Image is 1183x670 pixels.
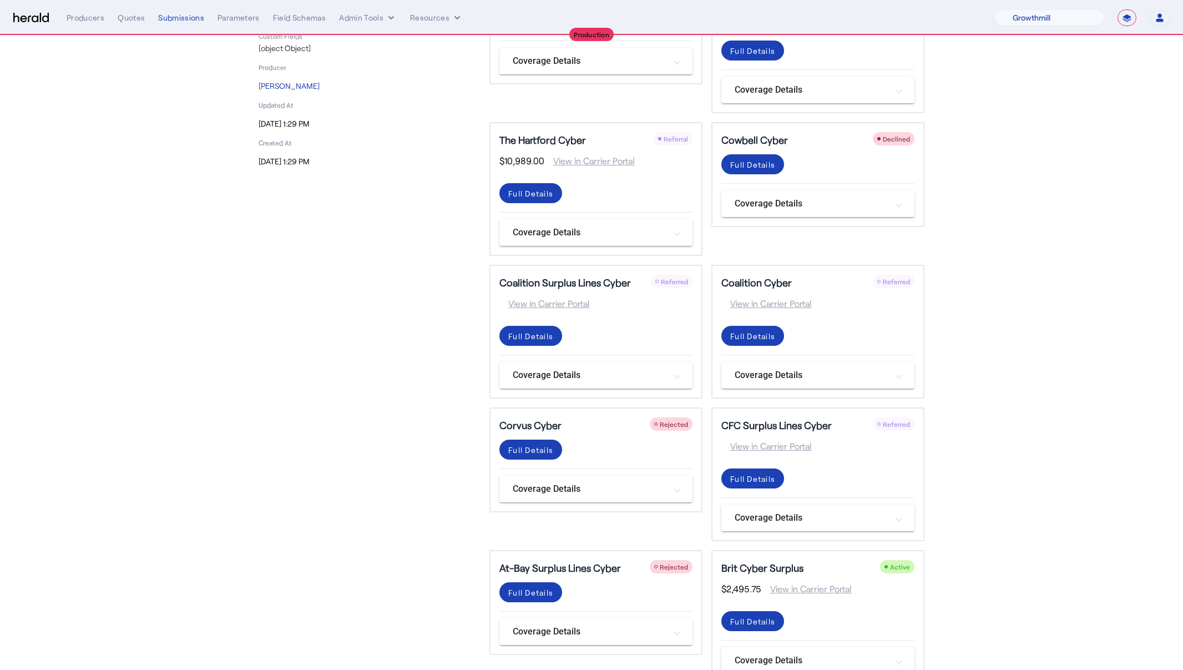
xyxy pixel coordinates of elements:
mat-panel-title: Coverage Details [513,625,666,638]
h5: The Hartford Cyber [499,132,586,148]
button: Full Details [499,440,562,460]
mat-panel-title: Coverage Details [735,369,888,382]
div: Quotes [118,12,145,23]
mat-panel-title: Coverage Details [735,197,888,210]
mat-panel-title: Coverage Details [513,226,666,239]
span: View in Carrier Portal [499,297,590,310]
div: Full Details [508,330,553,342]
button: Full Details [721,154,784,174]
span: Referred [883,420,910,428]
span: $2,495.75 [721,582,761,596]
mat-expansion-panel-header: Coverage Details [499,476,692,502]
p: Created At [259,138,476,147]
mat-panel-title: Coverage Details [513,54,666,68]
h5: Coalition Surplus Lines Cyber [499,275,631,290]
p: Custom Fields [259,32,476,41]
button: Resources dropdown menu [410,12,463,23]
span: View in Carrier Portal [761,582,852,596]
span: View in Carrier Portal [544,154,635,168]
div: Full Details [730,473,775,485]
p: [DATE] 1:29 PM [259,118,476,129]
button: Full Details [499,183,562,203]
span: Referral [664,135,688,143]
h5: Coalition Cyber [721,275,792,290]
span: Rejected [660,420,688,428]
button: Full Details [721,469,784,488]
span: Declined [883,135,910,143]
h5: Corvus Cyber [499,417,562,433]
p: [object Object] [259,43,476,54]
p: [PERSON_NAME] [259,80,476,92]
button: Full Details [721,41,784,61]
h5: Brit Cyber Surplus [721,560,803,576]
div: Production [569,28,614,41]
button: Full Details [721,611,784,631]
div: Full Details [730,330,775,342]
div: Full Details [730,159,775,170]
h5: At-Bay Surplus Lines Cyber [499,560,621,576]
mat-expansion-panel-header: Coverage Details [499,618,692,645]
div: Producers [67,12,104,23]
button: Full Details [499,326,562,346]
span: $10,989.00 [499,154,544,168]
mat-expansion-panel-header: Coverage Details [721,505,914,531]
mat-expansion-panel-header: Coverage Details [721,362,914,389]
button: Full Details [499,582,562,602]
div: Field Schemas [273,12,326,23]
mat-panel-title: Coverage Details [735,654,888,667]
h5: Cowbell Cyber [721,132,788,148]
p: Producer [259,63,476,72]
div: Full Details [508,587,553,598]
div: Submissions [158,12,204,23]
div: Full Details [730,616,775,627]
span: View in Carrier Portal [721,440,812,453]
mat-expansion-panel-header: Coverage Details [499,362,692,389]
span: Rejected [660,563,688,571]
div: Full Details [730,45,775,57]
div: Full Details [508,188,553,199]
button: internal dropdown menu [339,12,397,23]
button: Full Details [721,326,784,346]
p: [DATE] 1:29 PM [259,156,476,167]
div: Full Details [508,444,553,456]
mat-panel-title: Coverage Details [513,482,666,496]
mat-expansion-panel-header: Coverage Details [499,48,692,74]
span: Referred [883,278,910,285]
mat-panel-title: Coverage Details [735,83,888,97]
mat-panel-title: Coverage Details [735,511,888,525]
mat-panel-title: Coverage Details [513,369,666,382]
span: Referred [661,278,688,285]
mat-expansion-panel-header: Coverage Details [721,190,914,217]
span: View in Carrier Portal [721,297,812,310]
h5: CFC Surplus Lines Cyber [721,417,832,433]
p: Updated At [259,100,476,109]
mat-expansion-panel-header: Coverage Details [499,219,692,246]
span: Active [890,563,910,571]
img: Herald Logo [13,13,49,23]
div: Parameters [218,12,260,23]
mat-expansion-panel-header: Coverage Details [721,77,914,103]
